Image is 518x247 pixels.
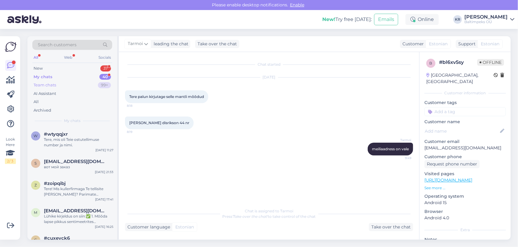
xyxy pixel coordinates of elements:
[453,15,462,24] div: KR
[38,42,77,48] span: Search customers
[424,107,506,116] input: Add a tag
[5,158,16,164] div: 2 / 3
[34,99,39,105] div: All
[430,61,432,65] span: b
[424,119,506,125] p: Customer name
[127,103,150,108] span: 8:18
[34,107,51,113] div: Archived
[95,224,113,229] div: [DATE] 16:25
[44,181,66,186] span: #zoipqibj
[129,120,189,125] span: [PERSON_NAME] disrikson 44 nr
[405,14,439,25] div: Online
[424,215,506,221] p: Android 4.0
[95,197,113,202] div: [DATE] 17:41
[34,74,52,80] div: My chats
[429,41,448,47] span: Estonian
[464,15,508,19] div: [PERSON_NAME]
[34,134,38,138] span: w
[125,224,170,230] div: Customer language
[322,16,372,23] div: Try free [DATE]:
[424,90,506,96] div: Customer information
[424,138,506,145] p: Customer email
[99,74,111,80] div: 40
[63,54,74,61] div: Web
[369,223,413,231] div: Take over the chat
[400,41,424,47] div: Customer
[64,118,80,123] span: My chats
[125,75,413,80] div: [DATE]
[223,214,316,219] span: Press to take control of the chat
[44,214,113,224] div: Lühike kirjeldus on siin:✅ 1. Mõõda lapse pikkus sentimeetrites Didriksons suurused põhinevad lap...
[425,128,499,134] input: Add name
[464,15,514,24] a: [PERSON_NAME]Baltimpeks OÜ
[439,59,477,66] div: # bl6xv5sy
[32,54,39,61] div: All
[424,99,506,106] p: Customer tags
[44,159,107,164] span: sanjasiw@gmail.com
[424,193,506,200] p: Operating system
[424,160,480,168] div: Request phone number
[175,224,194,230] span: Estonian
[426,72,494,85] div: [GEOGRAPHIC_DATA], [GEOGRAPHIC_DATA]
[44,131,68,137] span: #wtyqqjxr
[424,236,506,243] p: Notes
[424,145,506,151] p: [EMAIL_ADDRESS][DOMAIN_NAME]
[44,208,107,214] span: monkiita@gmail.com
[100,65,111,71] div: 37
[125,62,413,67] div: Chat started
[34,183,37,187] span: z
[288,2,306,8] span: Enable
[424,154,506,160] p: Customer phone
[95,170,113,174] div: [DATE] 21:33
[44,137,113,148] div: Tere, mis oli Teie ostutellimuse number ja nimi.
[456,41,476,47] div: Support
[245,209,293,213] span: Chat is assigned to Tarmoi
[151,41,188,47] div: leading the chat
[97,54,112,61] div: Socials
[424,227,506,233] div: Extra
[128,40,143,47] span: Tarmoi
[34,91,56,97] div: AI Assistant
[388,156,411,160] span: 9:49
[98,82,111,88] div: 99+
[374,14,398,25] button: Emails
[44,186,113,197] div: Tere! Mis kullerfirmaga Te tellisite [PERSON_NAME]? Parimate soovidega, [PERSON_NAME]
[35,161,37,165] span: s
[95,148,113,152] div: [DATE] 11:27
[477,59,504,66] span: Offline
[5,41,16,53] img: Askly Logo
[5,137,16,164] div: Look Here
[34,238,37,242] span: c
[481,41,499,47] span: Estonian
[34,65,43,71] div: New
[424,171,506,177] p: Visited pages
[424,200,506,206] p: Android 15
[424,177,472,183] a: [URL][DOMAIN_NAME]
[195,40,239,48] div: Take over the chat
[34,210,38,215] span: m
[322,16,335,22] b: New!
[233,214,268,219] i: 'Take over the chat'
[44,235,70,241] span: #cuxeyck6
[424,208,506,215] p: Browser
[372,147,409,151] span: meiliaadress on vale
[127,130,150,134] span: 8:19
[424,185,506,191] p: See more ...
[129,94,204,99] span: Tere palun kirjutage selle mantli mõõdud
[34,82,56,88] div: Team chats
[388,138,411,142] span: Tarmoi
[44,164,113,170] div: вот мой заказ
[464,19,508,24] div: Baltimpeks OÜ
